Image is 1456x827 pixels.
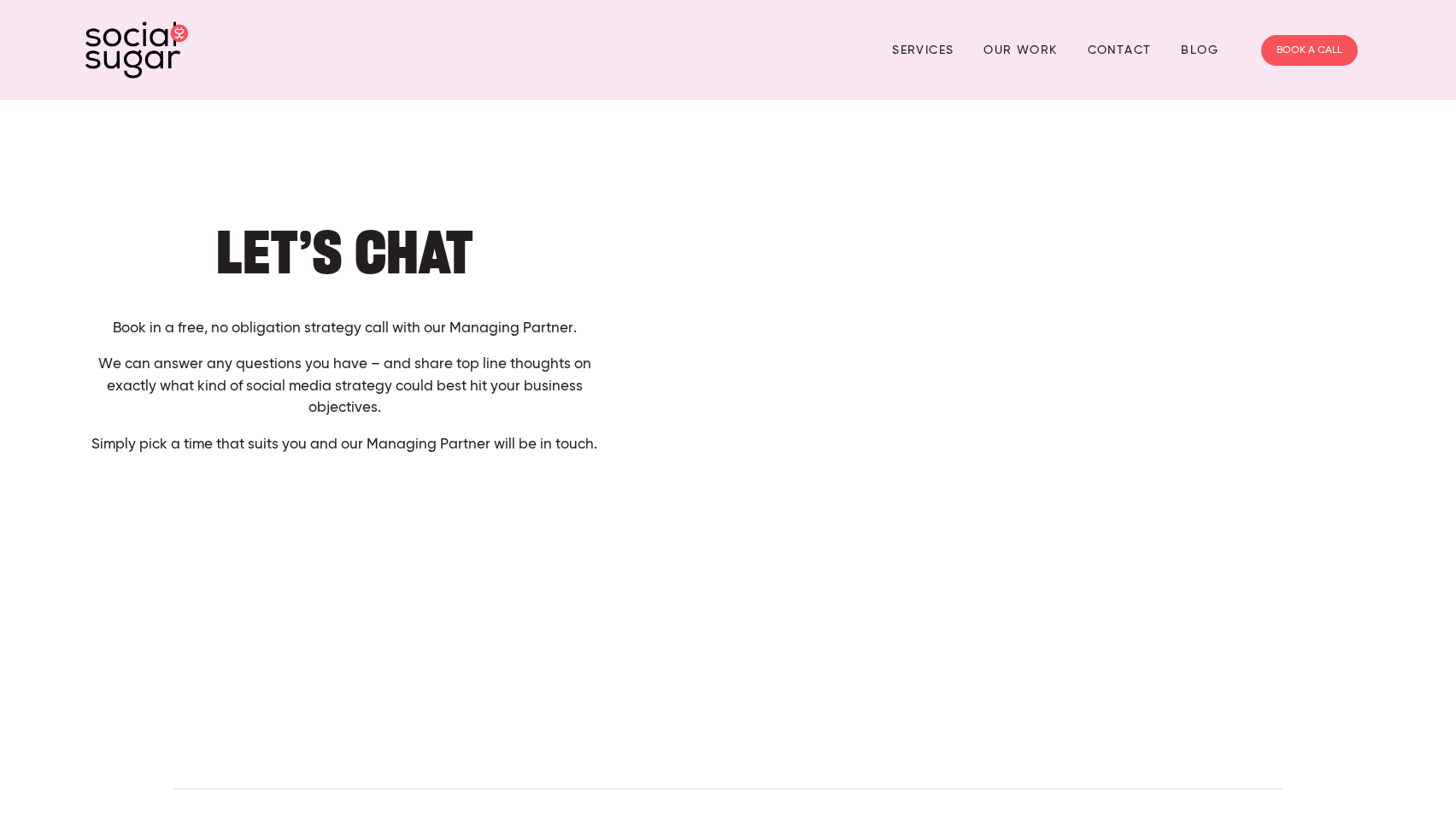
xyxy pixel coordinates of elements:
p: Book in a free, no obligation strategy call with our Managing Partner. [85,318,604,340]
a: Services [892,37,954,63]
a: Our Work [983,37,1057,63]
h1: Let’s Chat [85,226,604,279]
a: Blog [1181,37,1218,63]
a: Contact [1088,37,1152,63]
iframe: Select a Date & Time - Calendly [633,168,1371,766]
p: Simply pick a time that suits you and our Managing Partner will be in touch. [85,434,604,456]
img: SocialSugar [85,21,188,79]
p: We can answer any questions you have – and share top line thoughts on exactly what kind of social... [85,354,604,419]
a: BOOK A CALL [1261,35,1358,66]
